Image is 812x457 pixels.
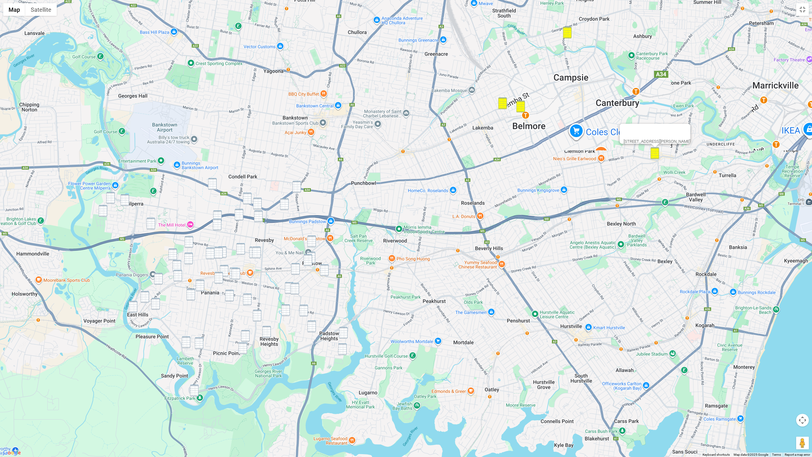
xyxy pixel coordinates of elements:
div: 66 Park Road, EAST HILLS NSW 2213 [141,291,149,303]
div: 10 Amiens Avenue, MILPERRA NSW 2214 [121,194,129,206]
div: 4 Sydney Street, PANANIA NSW 2213 [184,253,193,264]
div: 12A Dowding Street, PANANIA NSW 2213 [185,236,193,248]
div: 14 Horsley Road, REVESBY NSW 2212 [236,243,245,255]
div: 66 Carrington Street, REVESBY NSW 2212 [235,209,243,221]
div: 5 Clancy Street, PADSTOW HEIGHTS NSW 2211 [339,327,348,339]
div: 165 Horsley Road, PANANIA NSW 2213 [168,248,177,260]
div: 2/171 Lambeth Street, PICNIC POINT NSW 2213 [182,336,190,348]
div: 86 Beaconsfield Street, REVESBY NSW 2212 [213,219,221,230]
div: 4 Reiba Crescent, REVESBY NSW 2212 [280,198,289,210]
div: 224 Marco Avenue, PANANIA NSW 2213 [173,260,181,272]
div: 6 The Grove, PADSTOW HEIGHTS NSW 2211 [338,343,347,355]
div: 2/92 Chamberlain Road, PADSTOW HEIGHTS NSW 2211 [307,321,316,332]
div: 9 Carrington Street, REVESBY NSW 2212 [254,210,263,222]
div: 14 Alice Street, PADSTOW NSW 2211 [304,254,312,266]
div: 8A Roslyn Avenue, PANANIA NSW 2213 [214,272,223,284]
div: 7 Baddeley Street, PADSTOW NSW 2211 [291,263,300,275]
div: 2 Faraday Road, PADSTOW NSW 2211 [320,264,329,276]
div: 193 Tower Street, PANANIA NSW 2213 [196,280,204,291]
div: 9 Richardson Avenue, PADSTOW NSW 2211 [299,305,308,316]
div: 25 Childs Street, EAST HILLS NSW 2213 [154,273,163,285]
div: 1C Albert Street, REVESBY NSW 2212 [253,198,262,209]
div: 59 Horsley Road, REVESBY NSW 2212 [218,246,226,258]
div: 1 Lang Street, PADSTOW NSW 2211 [291,283,299,295]
div: 5 Gibson Avenue, PADSTOW NSW 2211 [292,181,301,193]
div: 11 Alliance Avenue, REVESBY NSW 2212 [213,210,222,222]
div: 122 Cahors Road, PADSTOW NSW 2211 [307,252,315,263]
div: 2 Leader Street, PADSTOW NSW 2211 [285,282,293,294]
div: 18 Condon Avenue, PANANIA NSW 2213 [225,290,234,301]
div: 65 Horsley Road, REVESBY NSW 2212 [214,247,223,259]
div: 42 Keys Parade, MILPERRA NSW 2214 [99,205,107,217]
div: 1 Hendy Avenue, PANANIA NSW 2213 [230,268,238,279]
div: 43 Monie Avenue, EAST HILLS NSW 2213 [129,301,137,313]
div: 50 Hendy Avenue, PANANIA NSW 2213 [220,265,228,277]
div: 43 Morotai Road, REVESBY HEIGHTS NSW 2212 [262,326,271,338]
div: 6 Towner Avenue, MILPERRA NSW 2214 [106,192,115,204]
div: 20 Harcourt Avenue, EAST HILLS NSW 2213 [151,298,160,310]
div: 83 Virginius Street, PADSTOW NSW 2211 [281,304,290,316]
div: 51 Beamish Street, PADSTOW NSW 2211 [307,235,316,247]
div: 3/148 Picnic Point Road, PICNIC POINT NSW 2213 [195,337,203,349]
div: 44B Thomas Street, PICNIC POINT NSW 2213 [239,342,247,354]
div: 9 Flanders Avenue, MILPERRA NSW 2214 [147,218,155,229]
div: 40 Tompson Road, REVESBY NSW 2212 [243,294,252,305]
div: 15 Simmons Street, REVESBY NSW 2212 [252,247,261,258]
div: 36 Lambeth Street, PANANIA NSW 2213 [187,289,195,301]
div: 54 Milperra Road, REVESBY NSW 2212 [243,193,252,204]
div: 89 Horsley Road, PANANIA NSW 2213 [206,248,214,259]
div: 14 Simmons Street, REVESBY NSW 2212 [249,247,258,258]
div: 2 Graham Place, PICNIC POINT NSW 2213 [241,330,250,342]
div: 2 Hendy Avenue, PANANIA NSW 2213 [232,268,240,280]
div: 60-62 Milperra Road, REVESBY NSW 2212 [208,178,217,190]
div: 47 Braesmere Road, PANANIA NSW 2213 [174,270,182,281]
div: 1/275 The River Road, REVESBY NSW 2212 [253,310,261,321]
